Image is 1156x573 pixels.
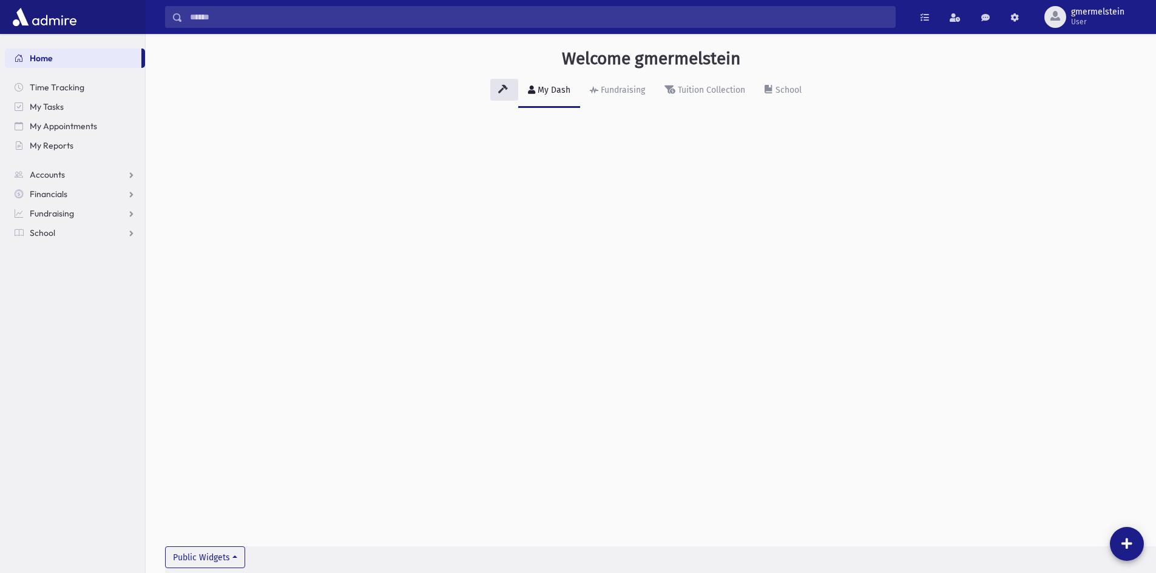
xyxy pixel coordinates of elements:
[30,121,97,132] span: My Appointments
[5,204,145,223] a: Fundraising
[580,74,655,108] a: Fundraising
[5,165,145,184] a: Accounts
[518,74,580,108] a: My Dash
[30,169,65,180] span: Accounts
[5,97,145,116] a: My Tasks
[5,223,145,243] a: School
[30,82,84,93] span: Time Tracking
[773,85,802,95] div: School
[5,136,145,155] a: My Reports
[165,546,245,568] button: Public Widgets
[5,49,141,68] a: Home
[755,74,811,108] a: School
[30,208,74,219] span: Fundraising
[1071,17,1124,27] span: User
[675,85,745,95] div: Tuition Collection
[10,5,79,29] img: AdmirePro
[655,74,755,108] a: Tuition Collection
[30,101,64,112] span: My Tasks
[5,78,145,97] a: Time Tracking
[30,53,53,64] span: Home
[598,85,645,95] div: Fundraising
[5,184,145,204] a: Financials
[5,116,145,136] a: My Appointments
[183,6,895,28] input: Search
[30,140,73,151] span: My Reports
[30,227,55,238] span: School
[562,49,740,69] h3: Welcome gmermelstein
[1071,7,1124,17] span: gmermelstein
[535,85,570,95] div: My Dash
[30,189,67,199] span: Financials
